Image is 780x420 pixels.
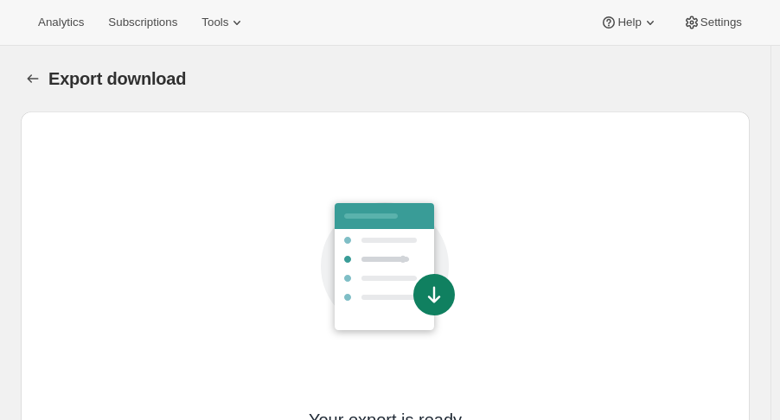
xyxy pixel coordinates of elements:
[700,16,742,29] span: Settings
[38,16,84,29] span: Analytics
[590,10,668,35] button: Help
[48,69,186,88] span: Export download
[191,10,256,35] button: Tools
[28,10,94,35] button: Analytics
[673,10,752,35] button: Settings
[617,16,641,29] span: Help
[108,16,177,29] span: Subscriptions
[21,67,45,91] button: Export download
[201,16,228,29] span: Tools
[98,10,188,35] button: Subscriptions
